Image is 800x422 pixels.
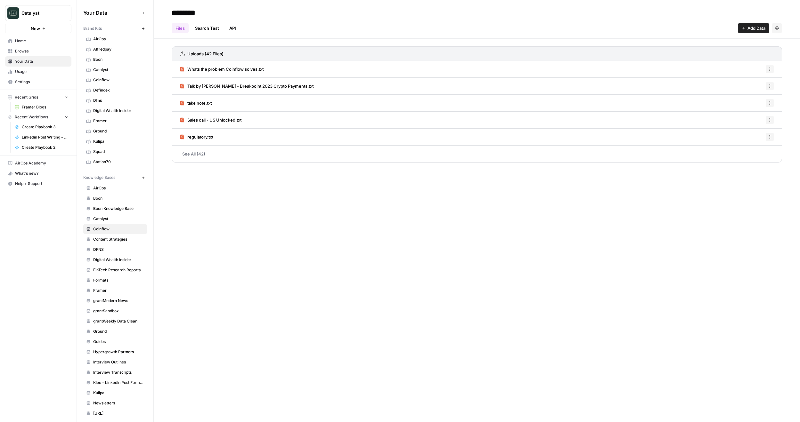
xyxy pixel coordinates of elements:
span: Help + Support [15,181,69,187]
span: Add Data [747,25,765,31]
span: AirOps [93,36,144,42]
a: Sales call - US Unlocked.txt [180,112,241,128]
a: Kulipa [83,136,147,147]
span: Framer [93,118,144,124]
span: Newsletters [93,400,144,406]
a: Home [5,36,71,46]
span: Usage [15,69,69,75]
span: Brand Kits [83,26,102,31]
a: See All (42) [172,146,782,162]
a: Talk by [PERSON_NAME] - Breakpoint 2023 Crypto Payments.txt [180,78,314,94]
span: Settings [15,79,69,85]
span: Boon Knowledge Base [93,206,144,211]
a: Digital Wealth Insider [83,106,147,116]
h3: Uploads (42 Files) [187,51,224,57]
span: Kulipa [93,139,144,144]
a: Catalyst [83,214,147,224]
a: Boon [83,193,147,203]
a: Ground [83,326,147,337]
span: regulatory.txt [187,134,213,140]
span: grantWeekly Data Clean [93,318,144,324]
a: API [225,23,240,33]
a: Interview Transcripts [83,367,147,378]
a: Squad [83,147,147,157]
a: AirOps Academy [5,158,71,168]
a: Coinflow [83,75,147,85]
button: What's new? [5,168,71,179]
button: Workspace: Catalyst [5,5,71,21]
a: Linkedin Post Writing - [DATE] [12,132,71,142]
a: Settings [5,77,71,87]
span: FinTech Research Reports [93,267,144,273]
span: AirOps [93,185,144,191]
a: Create Playbook 2 [12,142,71,153]
a: Framer Blogs [12,102,71,112]
span: Whats the problem Coinflow solves.txt [187,66,264,72]
span: Talk by [PERSON_NAME] - Breakpoint 2023 Crypto Payments.txt [187,83,314,89]
span: Linkedin Post Writing - [DATE] [22,134,69,140]
a: Framer [83,285,147,296]
button: Add Data [738,23,769,33]
a: Formats [83,275,147,285]
a: Boon Knowledge Base [83,203,147,214]
span: [URL] [93,410,144,416]
a: Catalyst [83,65,147,75]
span: Your Data [83,9,139,17]
span: Ground [93,128,144,134]
a: Station70 [83,157,147,167]
span: Interview Outlines [93,359,144,365]
span: Guides [93,339,144,345]
a: Guides [83,337,147,347]
span: Squad [93,149,144,155]
span: Create Playbook 2 [22,145,69,150]
a: [URL] [83,408,147,418]
button: Help + Support [5,179,71,189]
a: Ground [83,126,147,136]
span: Recent Workflows [15,114,48,120]
span: Kulipa [93,390,144,396]
a: Kleo - LinkedIn Post Formats [83,378,147,388]
a: Interview Outlines [83,357,147,367]
span: AirOps Academy [15,160,69,166]
span: Catalyst [21,10,60,16]
a: Boon [83,54,147,65]
span: Catalyst [93,216,144,222]
span: Boon [93,57,144,62]
a: Content Strategies [83,234,147,244]
a: Usage [5,67,71,77]
span: Hypergrowth Partners [93,349,144,355]
button: Recent Grids [5,92,71,102]
button: New [5,24,71,33]
span: Knowledge Bases [83,175,115,180]
span: Content Strategies [93,236,144,242]
a: grantSandbox [83,306,147,316]
a: Create Playbook 3 [12,122,71,132]
a: Alfredpay [83,44,147,54]
a: regulatory.txt [180,129,213,145]
a: Kulipa [83,388,147,398]
a: Newsletters [83,398,147,408]
span: Dfns [93,98,144,103]
a: grantModern News [83,296,147,306]
span: Defindex [93,87,144,93]
span: Catalyst [93,67,144,73]
span: Digital Wealth Insider [93,257,144,263]
span: Create Playbook 3 [22,124,69,130]
span: Coinflow [93,226,144,232]
span: Sales call - US Unlocked.txt [187,117,241,123]
a: Hypergrowth Partners [83,347,147,357]
span: grantModern News [93,298,144,304]
a: Search Test [191,23,223,33]
span: take note.txt [187,100,212,106]
span: New [31,25,40,32]
a: Browse [5,46,71,56]
a: AirOps [83,34,147,44]
a: Uploads (42 Files) [180,47,224,61]
span: Your Data [15,59,69,64]
span: Kleo - LinkedIn Post Formats [93,380,144,386]
span: Interview Transcripts [93,370,144,375]
span: Coinflow [93,77,144,83]
span: Browse [15,48,69,54]
a: DFNS [83,244,147,255]
a: take note.txt [180,95,212,111]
